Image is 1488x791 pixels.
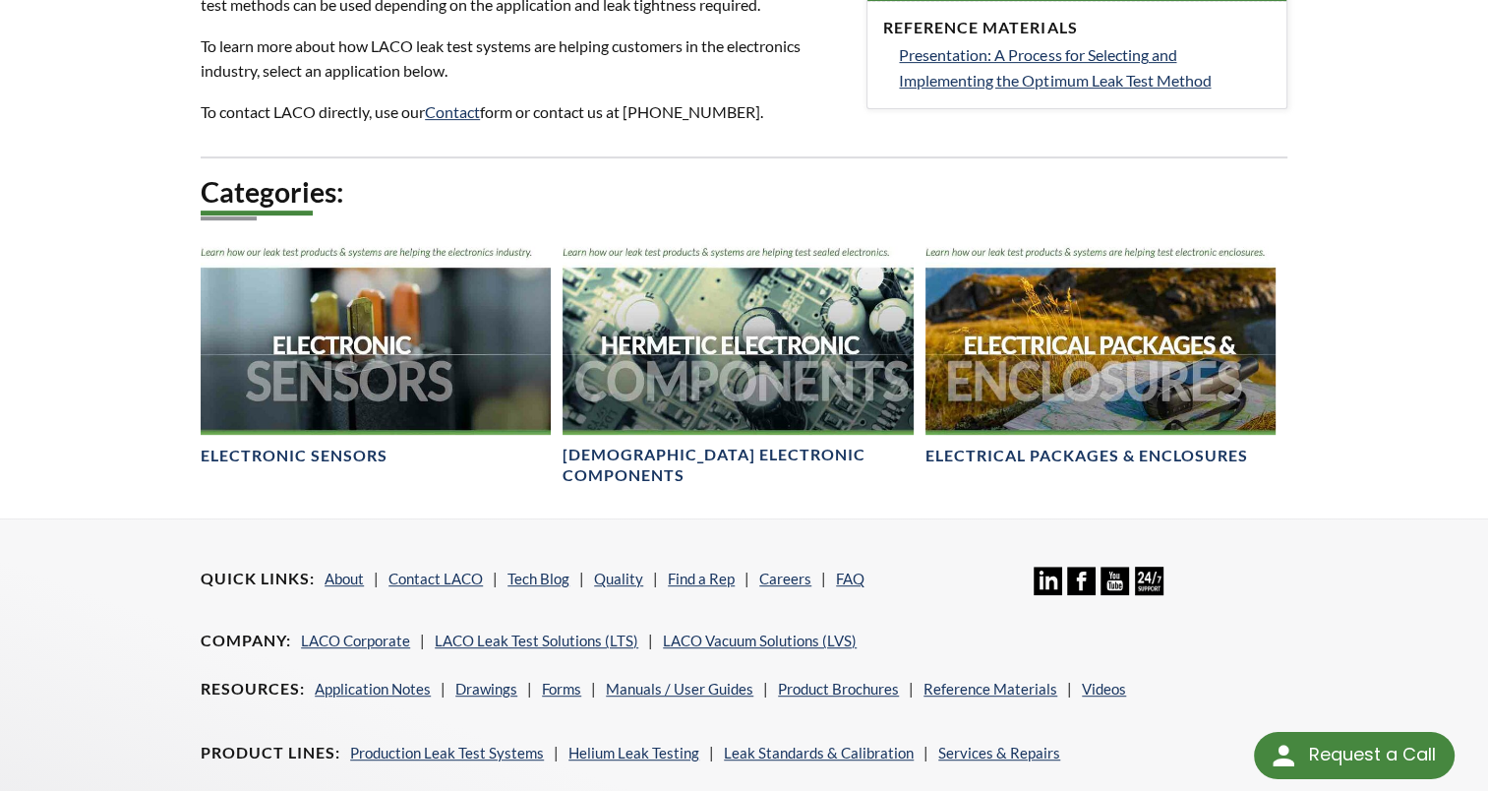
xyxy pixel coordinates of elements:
div: Request a Call [1254,732,1455,779]
a: Find a Rep [668,570,735,587]
p: To learn more about how LACO leak test systems are helping customers in the electronics industry,... [201,33,843,84]
div: Request a Call [1308,732,1435,777]
a: Tech Blog [507,570,569,587]
a: About [325,570,364,587]
a: Services & Repairs [938,744,1060,761]
a: LACO Corporate [301,632,410,649]
a: Electrical Packages & Enclosures headerElectrical Packages & Enclosures [925,238,1276,466]
img: 24/7 Support Icon [1135,567,1163,595]
a: Product Brochures [778,680,899,698]
a: LACO Vacuum Solutions (LVS) [663,632,857,649]
h4: Company [201,631,291,651]
h4: Electronic Sensors [201,446,387,466]
a: Application Notes [315,680,431,698]
h4: Reference Materials [883,18,1270,38]
h4: [DEMOGRAPHIC_DATA] Electronic Components [563,445,913,486]
span: Presentation: A Process for Selecting and Implementing the Optimum Leak Test Method [899,45,1211,90]
a: Contact [425,102,480,121]
a: Hermetic Electronic Components header[DEMOGRAPHIC_DATA] Electronic Components [563,238,913,486]
a: Helium Leak Testing [568,744,699,761]
a: Quality [594,570,643,587]
a: LACO Leak Test Solutions (LTS) [435,632,638,649]
a: Leak Standards & Calibration [724,744,914,761]
a: Electronic Sensor headerElectronic Sensors [201,238,551,466]
img: round button [1268,740,1299,771]
a: Contact LACO [388,570,483,587]
p: To contact LACO directly, use our form or contact us at [PHONE_NUMBER]. [201,99,843,125]
a: Forms [542,680,581,698]
h4: Electrical Packages & Enclosures [925,446,1248,466]
h4: Product Lines [201,743,340,763]
h2: Categories: [201,174,1287,211]
a: Presentation: A Process for Selecting and Implementing the Optimum Leak Test Method [899,42,1270,92]
h4: Quick Links [201,569,315,589]
a: Careers [759,570,811,587]
a: Videos [1082,680,1126,698]
a: Drawings [455,680,517,698]
a: FAQ [836,570,864,587]
a: Production Leak Test Systems [350,744,544,761]
h4: Resources [201,679,305,700]
a: Reference Materials [923,680,1057,698]
a: 24/7 Support [1135,580,1163,598]
a: Manuals / User Guides [606,680,753,698]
